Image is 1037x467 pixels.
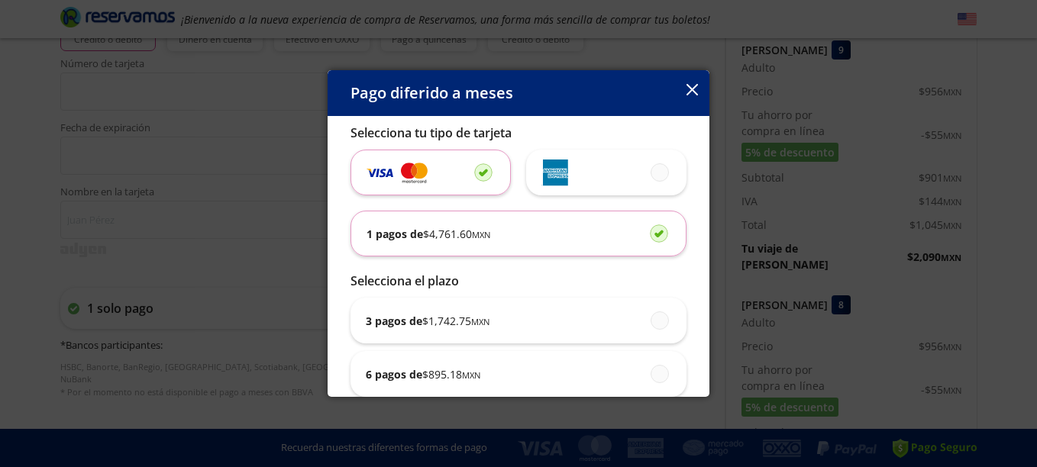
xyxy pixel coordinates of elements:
[472,229,490,240] small: MXN
[462,369,480,381] small: MXN
[541,159,568,186] img: svg+xml;base64,PD94bWwgdmVyc2lvbj0iMS4wIiBlbmNvZGluZz0iVVRGLTgiIHN0YW5kYWxvbmU9Im5vIj8+Cjxzdmcgd2...
[422,313,489,329] span: $ 1,742.75
[367,226,490,242] p: 1 pagos de
[422,366,480,382] span: $ 895.18
[401,161,428,185] img: svg+xml;base64,PD94bWwgdmVyc2lvbj0iMS4wIiBlbmNvZGluZz0iVVRGLTgiIHN0YW5kYWxvbmU9Im5vIj8+Cjxzdmcgd2...
[366,366,480,382] p: 6 pagos de
[351,124,686,142] p: Selecciona tu tipo de tarjeta
[351,272,686,290] p: Selecciona el plazo
[351,82,513,105] p: Pago diferido a meses
[471,316,489,327] small: MXN
[366,313,489,329] p: 3 pagos de
[423,226,490,242] span: $ 4,761.60
[367,164,393,182] img: svg+xml;base64,PD94bWwgdmVyc2lvbj0iMS4wIiBlbmNvZGluZz0iVVRGLTgiIHN0YW5kYWxvbmU9Im5vIj8+Cjxzdmcgd2...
